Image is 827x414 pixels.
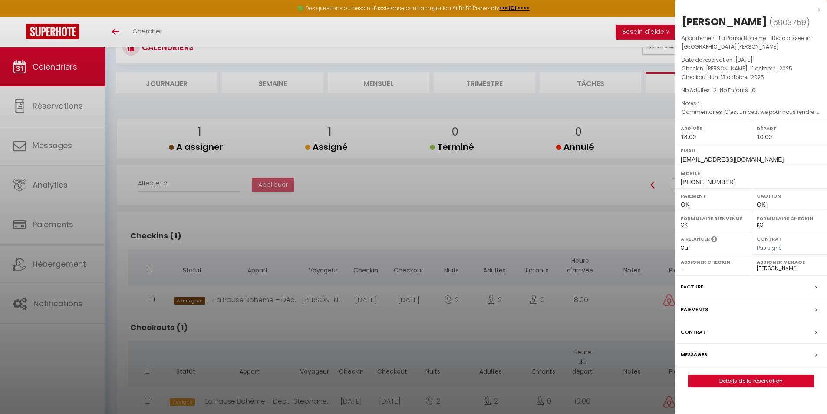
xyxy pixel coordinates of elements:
label: Départ [757,124,821,133]
label: Facture [681,282,703,291]
span: Nb Enfants : 0 [720,86,755,94]
p: Date de réservation : [682,56,820,64]
span: La Pause Bohème – Déco boisée en [GEOGRAPHIC_DATA][PERSON_NAME] [682,34,812,50]
span: ( ) [769,16,810,28]
p: Checkout : [682,73,820,82]
p: Notes : [682,99,820,108]
label: Paiements [681,305,708,314]
div: x [675,4,820,15]
p: - [682,86,820,95]
span: Nb Adultes : 2 [682,86,717,94]
i: Sélectionner OUI si vous souhaiter envoyer les séquences de messages post-checkout [711,235,717,245]
span: 10:00 [757,133,772,140]
p: Checkin : [682,64,820,73]
p: Commentaires : [682,108,820,116]
label: Messages [681,350,707,359]
label: Caution [757,192,821,200]
label: Paiement [681,192,745,200]
label: Assigner Menage [757,258,821,266]
a: Détails de la réservation [689,375,814,387]
label: Email [681,146,821,155]
span: [DATE] [735,56,753,63]
span: 6903759 [773,17,806,28]
span: 18:00 [681,133,696,140]
label: Contrat [681,328,706,337]
label: Contrat [757,235,782,241]
button: Détails de la réservation [688,375,814,387]
span: Pas signé [757,244,782,252]
p: Appartement : [682,34,820,51]
div: [PERSON_NAME] [682,15,767,29]
label: Arrivée [681,124,745,133]
label: A relancer [681,235,710,243]
span: [PHONE_NUMBER] [681,179,735,185]
label: Mobile [681,169,821,178]
span: [PERSON_NAME]. 11 octobre . 2025 [706,65,792,72]
span: OK [681,201,689,208]
label: Assigner Checkin [681,258,745,266]
span: OK [757,201,765,208]
label: Formulaire Bienvenue [681,214,745,223]
span: [EMAIL_ADDRESS][DOMAIN_NAME] [681,156,784,163]
span: lun. 13 octobre . 2025 [710,73,764,81]
span: - [699,99,702,107]
label: Formulaire Checkin [757,214,821,223]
